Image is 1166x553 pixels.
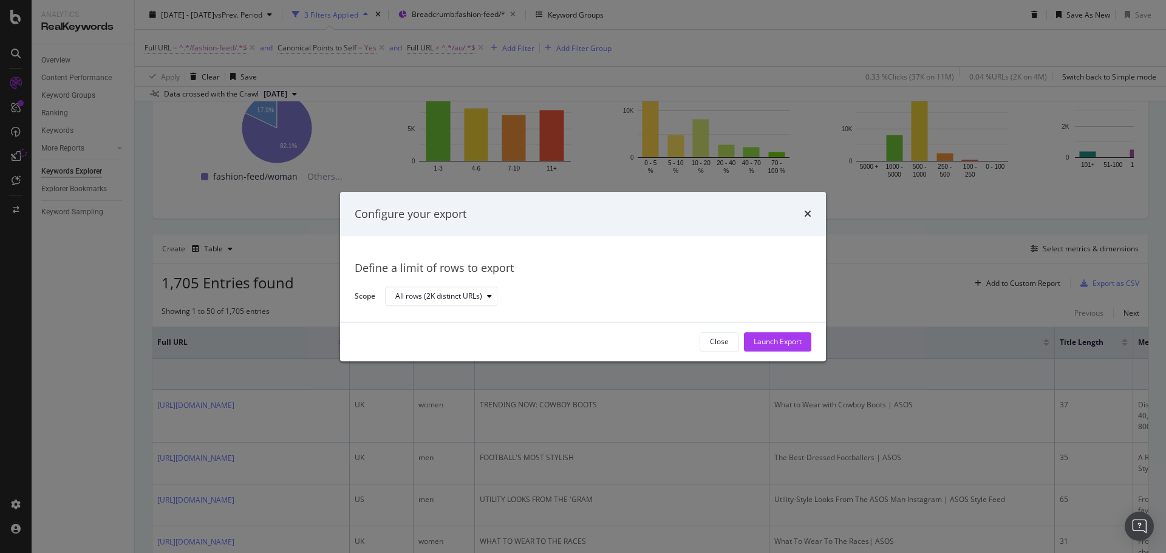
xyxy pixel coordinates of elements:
[754,337,802,347] div: Launch Export
[355,261,811,277] div: Define a limit of rows to export
[395,293,482,300] div: All rows (2K distinct URLs)
[355,206,466,222] div: Configure your export
[700,332,739,351] button: Close
[804,206,811,222] div: times
[385,287,497,307] button: All rows (2K distinct URLs)
[355,291,375,304] label: Scope
[340,192,826,361] div: modal
[1125,512,1154,541] div: Open Intercom Messenger
[744,332,811,351] button: Launch Export
[710,337,729,347] div: Close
